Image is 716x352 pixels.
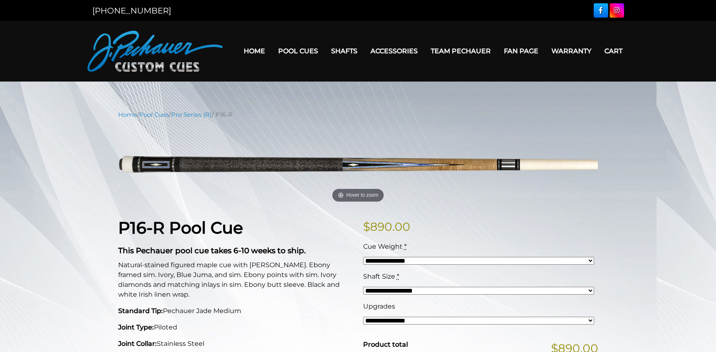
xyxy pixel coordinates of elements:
a: Pro Series (R) [171,111,212,118]
img: Pechauer Custom Cues [87,31,223,72]
a: [PHONE_NUMBER] [92,6,171,16]
strong: Joint Type: [118,323,154,331]
bdi: 890.00 [363,220,410,234]
abbr: required [397,273,399,280]
a: Shafts [325,41,364,61]
a: Team Pechauer [424,41,497,61]
nav: Breadcrumb [118,110,598,119]
strong: P16-R Pool Cue [118,218,243,238]
strong: This Pechauer pool cue takes 6-10 weeks to ship. [118,246,306,255]
a: Warranty [545,41,598,61]
span: Upgrades [363,302,395,310]
p: Natural-stained figured maple cue with [PERSON_NAME]. Ebony framed sim. Ivory, Blue Juma, and sim... [118,260,353,300]
a: Pool Cues [139,111,169,118]
p: Pechauer Jade Medium [118,306,353,316]
a: Accessories [364,41,424,61]
a: Home [237,41,272,61]
p: Piloted [118,322,353,332]
a: Cart [598,41,629,61]
img: P16-N.png [118,125,598,205]
span: $ [363,220,370,234]
p: Stainless Steel [118,339,353,349]
strong: Standard Tip: [118,307,163,315]
strong: Joint Collar: [118,340,157,347]
span: Shaft Size [363,273,395,280]
abbr: required [404,243,407,250]
a: Pool Cues [272,41,325,61]
a: Fan Page [497,41,545,61]
span: Cue Weight [363,243,403,250]
a: Hover to zoom [118,125,598,205]
a: Home [118,111,137,118]
span: Product total [363,341,408,348]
